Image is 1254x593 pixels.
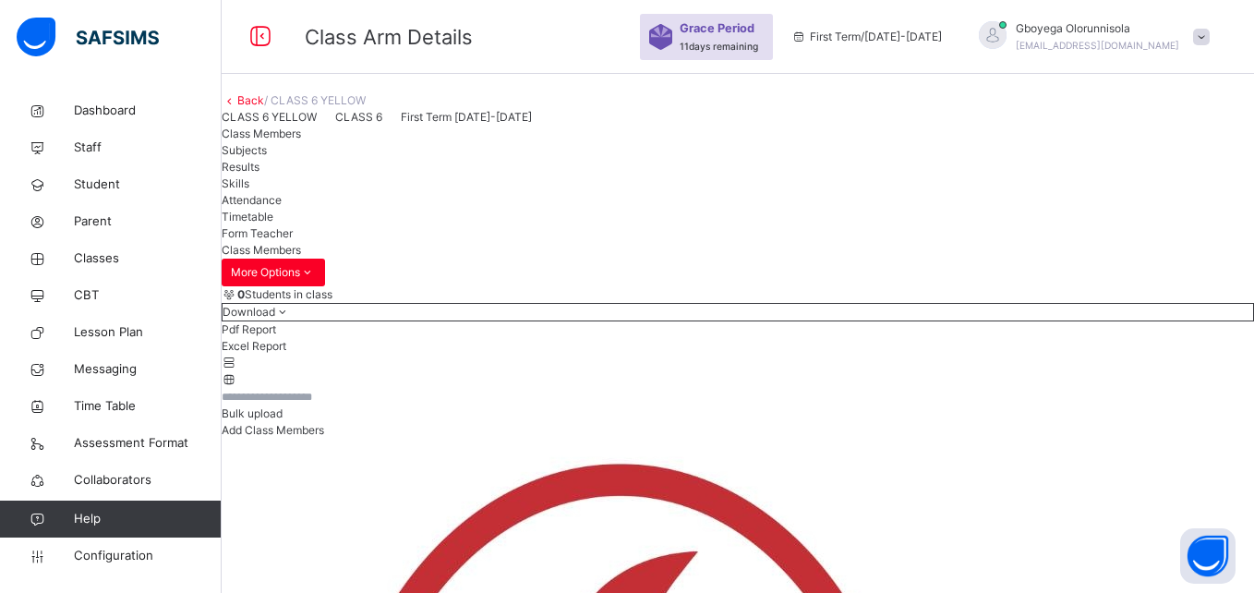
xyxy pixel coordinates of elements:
[74,212,222,231] span: Parent
[335,110,382,124] span: CLASS 6
[1016,20,1179,37] span: Gboyega Olorunnisola
[74,434,222,453] span: Assessment Format
[401,110,532,124] span: First Term [DATE]-[DATE]
[222,338,1254,355] li: dropdown-list-item-null-1
[74,139,222,157] span: Staff
[222,210,273,224] span: Timetable
[222,243,301,257] span: Class Members
[237,287,245,301] b: 0
[222,406,283,420] span: Bulk upload
[680,41,758,52] span: 11 days remaining
[222,176,249,190] span: Skills
[74,360,222,379] span: Messaging
[680,19,754,37] span: Grace Period
[74,547,221,565] span: Configuration
[222,127,301,140] span: Class Members
[1016,40,1179,51] span: [EMAIL_ADDRESS][DOMAIN_NAME]
[222,160,259,174] span: Results
[74,471,222,490] span: Collaborators
[74,249,222,268] span: Classes
[791,29,942,45] span: session/term information
[960,20,1219,54] div: GboyegaOlorunnisola
[222,193,282,207] span: Attendance
[237,93,264,107] a: Back
[264,93,366,107] span: / CLASS 6 YELLOW
[222,143,267,157] span: Subjects
[223,305,275,319] span: Download
[222,226,293,240] span: Form Teacher
[222,110,317,124] span: CLASS 6 YELLOW
[649,24,672,50] img: sticker-purple.71386a28dfed39d6af7621340158ba97.svg
[1180,528,1236,584] button: Open asap
[74,397,222,416] span: Time Table
[231,264,316,281] span: More Options
[237,286,332,303] span: Students in class
[222,321,1254,338] li: dropdown-list-item-null-0
[74,510,221,528] span: Help
[74,175,222,194] span: Student
[74,102,222,120] span: Dashboard
[74,323,222,342] span: Lesson Plan
[17,18,159,56] img: safsims
[305,25,473,49] span: Class Arm Details
[74,286,222,305] span: CBT
[222,423,324,437] span: Add Class Members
